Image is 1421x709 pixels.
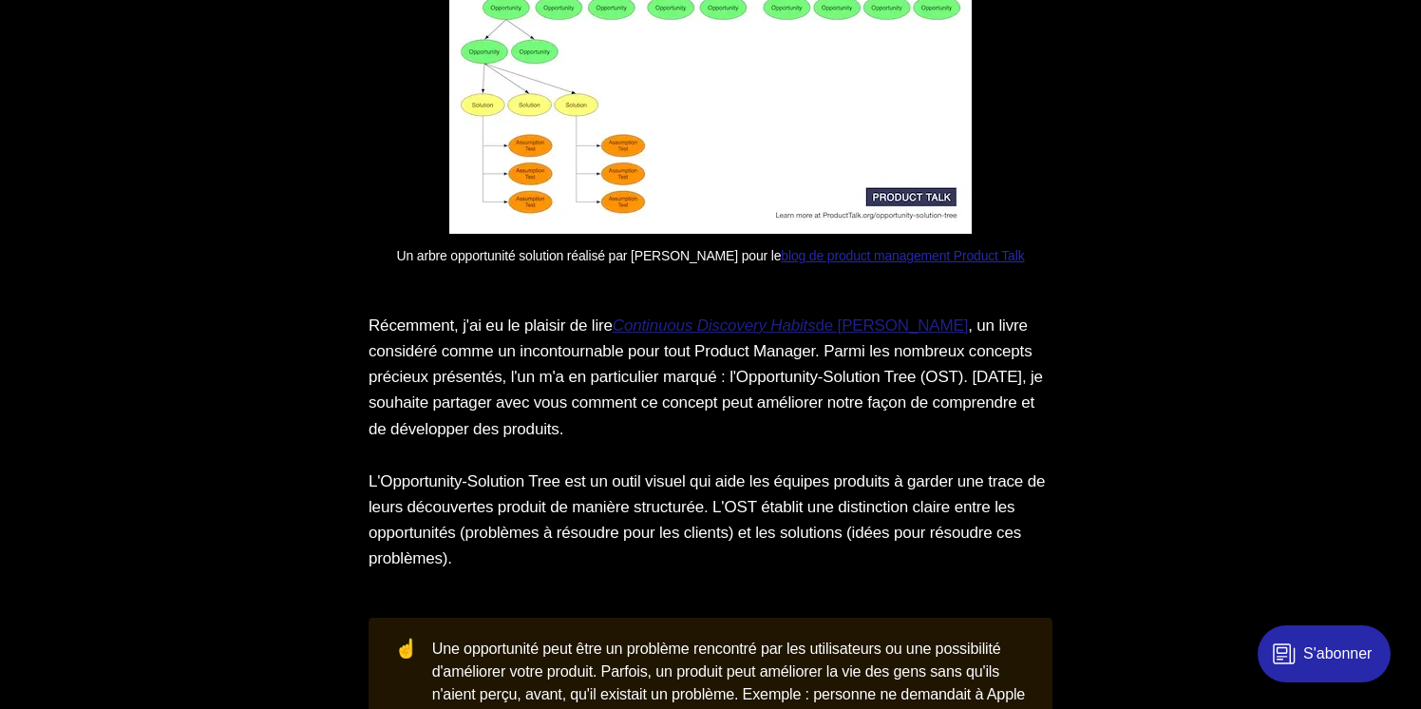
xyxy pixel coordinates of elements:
p: Récemment, j'ai eu le plaisir de lire , un livre considéré comme un incontournable pour tout Prod... [369,313,1052,442]
em: Continuous Discovery Habits [613,316,816,335]
a: blog de product management Product Talk [781,248,1024,263]
a: Continuous Discovery Habitsde [PERSON_NAME] [613,316,968,335]
iframe: portal-trigger [1241,616,1421,709]
span: Un arbre opportunité solution réalisé par [PERSON_NAME] pour le [397,248,782,263]
p: L'Opportunity-Solution Tree est un outil visuel qui aide les équipes produits à garder une trace ... [369,469,1052,572]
